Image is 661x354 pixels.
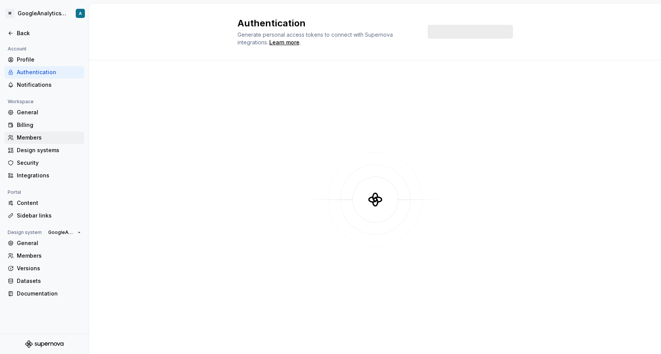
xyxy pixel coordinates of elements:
div: Portal [5,188,24,197]
div: Profile [17,56,81,63]
div: Members [17,134,81,141]
a: Design systems [5,144,84,156]
a: General [5,237,84,249]
a: General [5,106,84,119]
div: Billing [17,121,81,129]
button: MGoogleAnalyticsTestsA [2,5,87,22]
div: Notifications [17,81,81,89]
a: Versions [5,262,84,274]
div: Design system [5,228,45,237]
div: Content [17,199,81,207]
h2: Authentication [238,17,418,29]
div: M [5,9,15,18]
div: Sidebar links [17,212,81,219]
a: Back [5,27,84,39]
div: A [79,10,82,16]
div: Design systems [17,146,81,154]
a: Profile [5,54,84,66]
div: Authentication [17,68,81,76]
div: Documentation [17,290,81,297]
svg: Supernova Logo [25,340,63,348]
a: Billing [5,119,84,131]
a: Integrations [5,169,84,182]
div: General [17,239,81,247]
div: Versions [17,265,81,272]
div: Integrations [17,172,81,179]
div: Workspace [5,97,37,106]
div: Datasets [17,277,81,285]
span: GoogleAnalyticsTests [48,229,75,235]
a: Documentation [5,287,84,300]
a: Learn more [269,39,300,46]
a: Members [5,132,84,144]
a: Sidebar links [5,209,84,222]
span: . [268,40,301,45]
a: Notifications [5,79,84,91]
div: Members [17,252,81,260]
span: Generate personal access tokens to connect with Supernova integrations. [238,31,394,45]
a: Content [5,197,84,209]
div: General [17,109,81,116]
a: Security [5,157,84,169]
div: Security [17,159,81,167]
div: Account [5,44,29,54]
a: Datasets [5,275,84,287]
a: Members [5,250,84,262]
div: Back [17,29,81,37]
a: Authentication [5,66,84,78]
div: GoogleAnalyticsTests [18,10,67,17]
